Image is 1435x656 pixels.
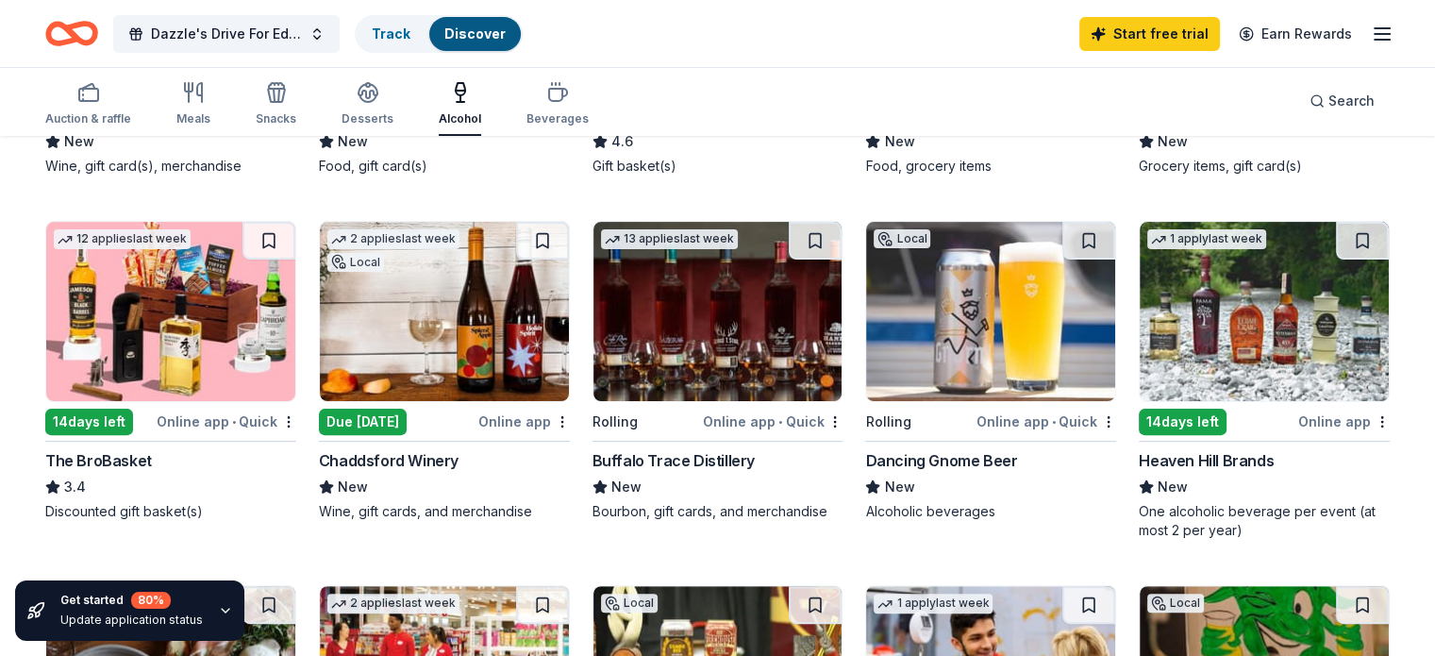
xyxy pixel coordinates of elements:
a: Earn Rewards [1227,17,1363,51]
div: Discounted gift basket(s) [45,502,296,521]
span: New [64,130,94,153]
span: New [611,476,642,498]
div: Local [327,253,384,272]
div: The BroBasket [45,449,152,472]
div: Rolling [865,411,910,433]
button: Auction & raffle [45,74,131,136]
div: Auction & raffle [45,111,131,126]
div: 12 applies last week [54,229,191,249]
a: Image for Buffalo Trace Distillery13 applieslast weekRollingOnline app•QuickBuffalo Trace Distill... [592,221,843,521]
div: Online app [478,410,570,433]
div: One alcoholic beverage per event (at most 2 per year) [1139,502,1390,540]
div: Alcohol [439,111,481,126]
img: Image for Chaddsford Winery [320,222,569,401]
div: Snacks [256,111,296,126]
div: Alcoholic beverages [865,502,1116,521]
div: Online app Quick [703,410,843,433]
div: 1 apply last week [1147,229,1266,249]
div: Food, grocery items [865,157,1116,176]
a: Discover [444,25,506,42]
span: New [338,476,368,498]
div: Gift basket(s) [592,157,843,176]
div: Bourbon, gift cards, and merchandise [592,502,843,521]
div: Food, gift card(s) [319,157,570,176]
a: Track [372,25,410,42]
span: 4.6 [611,130,633,153]
span: New [884,130,914,153]
a: Image for Heaven Hill Brands1 applylast week14days leftOnline appHeaven Hill BrandsNewOne alcohol... [1139,221,1390,540]
a: Image for Dancing Gnome BeerLocalRollingOnline app•QuickDancing Gnome BeerNewAlcoholic beverages [865,221,1116,521]
div: Rolling [592,411,638,433]
span: New [1158,476,1188,498]
button: Desserts [342,74,393,136]
img: Image for Dancing Gnome Beer [866,222,1115,401]
span: • [1052,414,1056,429]
div: Beverages [526,111,589,126]
div: Get started [60,592,203,609]
span: New [884,476,914,498]
img: Image for Heaven Hill Brands [1140,222,1389,401]
img: Image for The BroBasket [46,222,295,401]
button: Snacks [256,74,296,136]
div: 1 apply last week [874,594,993,614]
div: Wine, gift cards, and merchandise [319,502,570,521]
div: Local [601,594,658,613]
div: 14 days left [45,409,133,435]
div: Chaddsford Winery [319,449,459,472]
span: 3.4 [64,476,86,498]
div: Desserts [342,111,393,126]
button: Meals [176,74,210,136]
div: Wine, gift card(s), merchandise [45,157,296,176]
div: 2 applies last week [327,229,459,249]
a: Start free trial [1079,17,1220,51]
button: Alcohol [439,74,481,136]
div: 14 days left [1139,409,1226,435]
a: Image for Chaddsford Winery2 applieslast weekLocalDue [DATE]Online appChaddsford WineryNewWine, g... [319,221,570,521]
div: Online app Quick [976,410,1116,433]
button: Search [1294,82,1390,120]
span: • [778,414,782,429]
div: Grocery items, gift card(s) [1139,157,1390,176]
div: Online app Quick [157,410,296,433]
button: Beverages [526,74,589,136]
div: Update application status [60,613,203,628]
span: New [338,130,368,153]
div: Due [DATE] [319,409,407,435]
button: Dazzle's Drive For Education [113,15,340,53]
div: Buffalo Trace Distillery [592,449,755,472]
div: Local [874,229,930,248]
div: Dancing Gnome Beer [865,449,1017,472]
span: • [232,414,236,429]
span: Search [1328,90,1375,112]
div: Meals [176,111,210,126]
div: 13 applies last week [601,229,738,249]
div: 80 % [131,592,171,609]
a: Home [45,11,98,56]
button: TrackDiscover [355,15,523,53]
div: Online app [1298,410,1390,433]
span: Dazzle's Drive For Education [151,23,302,45]
a: Image for The BroBasket12 applieslast week14days leftOnline app•QuickThe BroBasket3.4Discounted g... [45,221,296,521]
img: Image for Buffalo Trace Distillery [593,222,843,401]
div: Local [1147,594,1204,613]
div: Heaven Hill Brands [1139,449,1274,472]
span: New [1158,130,1188,153]
div: 2 applies last week [327,594,459,614]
